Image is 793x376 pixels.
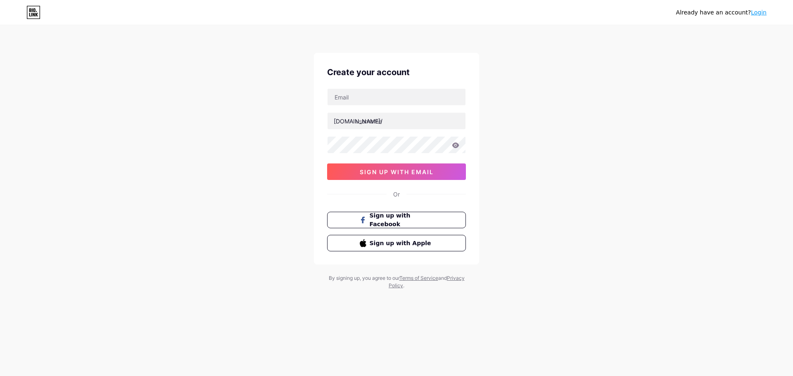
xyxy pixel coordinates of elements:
div: By signing up, you agree to our and . [326,274,467,289]
input: Email [328,89,465,105]
div: Create your account [327,66,466,78]
span: Sign up with Apple [370,239,434,248]
div: Or [393,190,400,199]
input: username [328,113,465,129]
button: sign up with email [327,163,466,180]
div: [DOMAIN_NAME]/ [334,117,382,125]
span: sign up with email [360,168,434,175]
a: Login [751,9,767,16]
button: Sign up with Facebook [327,212,466,228]
div: Already have an account? [676,8,767,17]
span: Sign up with Facebook [370,211,434,229]
button: Sign up with Apple [327,235,466,251]
a: Terms of Service [399,275,438,281]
